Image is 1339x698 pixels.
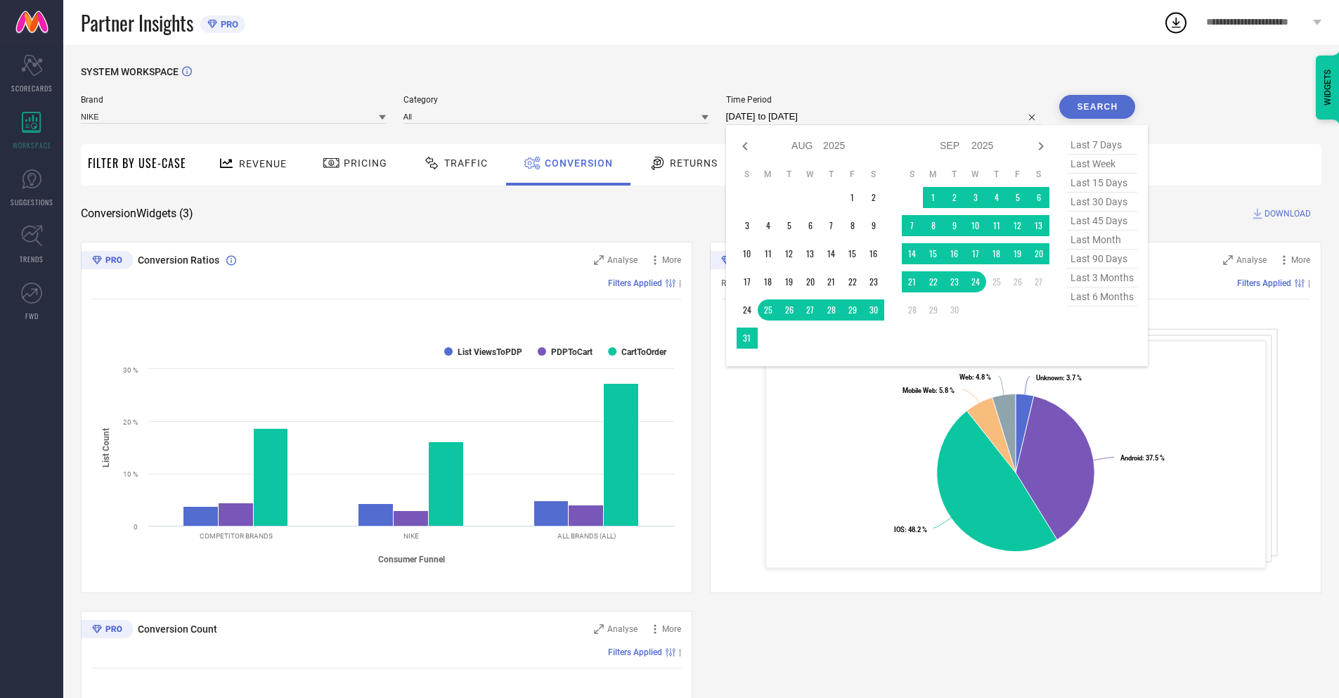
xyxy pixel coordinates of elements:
[1007,215,1028,236] td: Fri Sep 12 2025
[662,255,681,265] span: More
[821,299,842,321] td: Thu Aug 28 2025
[944,169,965,180] th: Tuesday
[894,526,927,534] text: : 48.2 %
[1067,287,1137,306] span: last 6 months
[902,215,923,236] td: Sun Sep 07 2025
[551,347,593,357] text: PDPToCart
[944,299,965,321] td: Tue Sep 30 2025
[779,243,800,264] td: Tue Aug 12 2025
[986,215,1007,236] td: Thu Sep 11 2025
[779,271,800,292] td: Tue Aug 19 2025
[944,271,965,292] td: Tue Sep 23 2025
[758,169,779,180] th: Monday
[1067,155,1137,174] span: last week
[1028,169,1049,180] th: Saturday
[726,95,1042,105] span: Time Period
[737,169,758,180] th: Sunday
[1163,10,1189,35] div: Open download list
[902,271,923,292] td: Sun Sep 21 2025
[679,647,681,657] span: |
[965,271,986,292] td: Wed Sep 24 2025
[965,187,986,208] td: Wed Sep 03 2025
[81,95,386,105] span: Brand
[726,108,1042,125] input: Select time period
[923,299,944,321] td: Mon Sep 29 2025
[737,138,753,155] div: Previous month
[923,215,944,236] td: Mon Sep 08 2025
[403,95,709,105] span: Category
[239,158,287,169] span: Revenue
[25,311,39,321] span: FWD
[842,215,863,236] td: Fri Aug 08 2025
[737,328,758,349] td: Sun Aug 31 2025
[81,207,193,221] span: Conversion Widgets ( 3 )
[923,169,944,180] th: Monday
[1308,278,1310,288] span: |
[1236,255,1267,265] span: Analyse
[902,169,923,180] th: Sunday
[800,169,821,180] th: Wednesday
[344,157,387,169] span: Pricing
[903,387,955,394] text: : 5.8 %
[1067,193,1137,212] span: last 30 days
[986,243,1007,264] td: Thu Sep 18 2025
[944,187,965,208] td: Tue Sep 02 2025
[863,169,884,180] th: Saturday
[594,624,604,634] svg: Zoom
[959,373,991,381] text: : 4.8 %
[737,215,758,236] td: Sun Aug 03 2025
[863,215,884,236] td: Sat Aug 09 2025
[670,157,718,169] span: Returns
[779,169,800,180] th: Tuesday
[1067,136,1137,155] span: last 7 days
[123,470,138,478] text: 10 %
[721,278,790,288] span: Revenue (% share)
[800,271,821,292] td: Wed Aug 20 2025
[594,255,604,265] svg: Zoom
[1028,187,1049,208] td: Sat Sep 06 2025
[608,647,662,657] span: Filters Applied
[944,215,965,236] td: Tue Sep 09 2025
[1033,138,1049,155] div: Next month
[138,623,217,635] span: Conversion Count
[1028,271,1049,292] td: Sat Sep 27 2025
[923,187,944,208] td: Mon Sep 01 2025
[607,255,638,265] span: Analyse
[458,347,522,357] text: List ViewsToPDP
[81,66,179,77] span: SYSTEM WORKSPACE
[902,299,923,321] td: Sun Sep 28 2025
[545,157,613,169] span: Conversion
[737,299,758,321] td: Sun Aug 24 2025
[758,299,779,321] td: Mon Aug 25 2025
[11,197,53,207] span: SUGGESTIONS
[965,169,986,180] th: Wednesday
[863,271,884,292] td: Sat Aug 23 2025
[1028,215,1049,236] td: Sat Sep 13 2025
[986,271,1007,292] td: Thu Sep 25 2025
[863,187,884,208] td: Sat Aug 02 2025
[1291,255,1310,265] span: More
[842,169,863,180] th: Friday
[903,387,936,394] tspan: Mobile Web
[11,83,53,93] span: SCORECARDS
[1007,271,1028,292] td: Fri Sep 26 2025
[1237,278,1291,288] span: Filters Applied
[679,278,681,288] span: |
[20,254,44,264] span: TRENDS
[842,187,863,208] td: Fri Aug 01 2025
[1120,454,1142,462] tspan: Android
[101,427,111,467] tspan: List Count
[1007,187,1028,208] td: Fri Sep 05 2025
[1067,269,1137,287] span: last 3 months
[621,347,667,357] text: CartToOrder
[821,215,842,236] td: Thu Aug 07 2025
[863,299,884,321] td: Sat Aug 30 2025
[863,243,884,264] td: Sat Aug 16 2025
[134,523,138,531] text: 0
[1067,231,1137,250] span: last month
[1223,255,1233,265] svg: Zoom
[758,243,779,264] td: Mon Aug 11 2025
[894,526,905,534] tspan: IOS
[1036,374,1063,382] tspan: Unknown
[1067,174,1137,193] span: last 15 days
